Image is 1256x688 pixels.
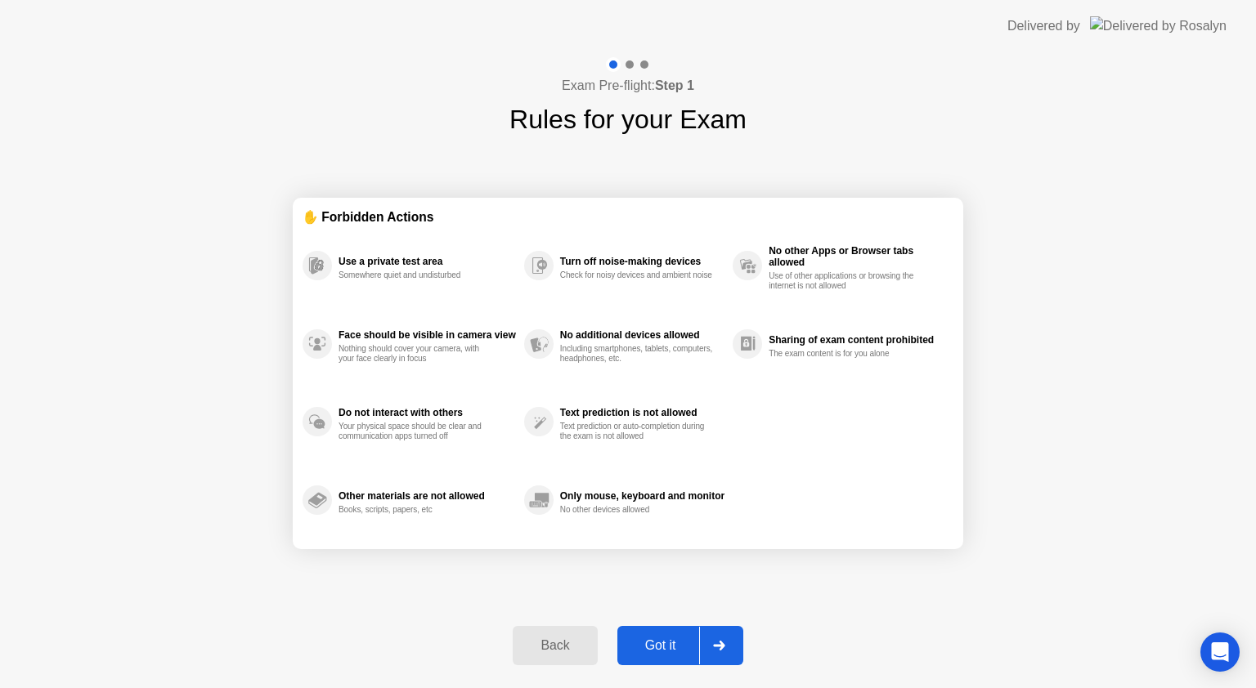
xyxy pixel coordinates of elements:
[339,344,493,364] div: Nothing should cover your camera, with your face clearly in focus
[339,407,516,418] div: Do not interact with others
[339,505,493,515] div: Books, scripts, papers, etc
[769,271,923,291] div: Use of other applications or browsing the internet is not allowed
[769,245,945,268] div: No other Apps or Browser tabs allowed
[560,256,724,267] div: Turn off noise-making devices
[769,334,945,346] div: Sharing of exam content prohibited
[339,422,493,441] div: Your physical space should be clear and communication apps turned off
[303,208,953,226] div: ✋ Forbidden Actions
[1200,632,1240,672] div: Open Intercom Messenger
[560,270,715,280] div: Check for noisy devices and ambient noise
[617,626,743,665] button: Got it
[518,638,592,653] div: Back
[339,490,516,502] div: Other materials are not allowed
[560,422,715,441] div: Text prediction or auto-completion during the exam is not allowed
[562,76,694,96] h4: Exam Pre-flight:
[560,344,715,364] div: Including smartphones, tablets, computers, headphones, etc.
[509,100,747,139] h1: Rules for your Exam
[622,638,699,653] div: Got it
[560,329,724,341] div: No additional devices allowed
[339,256,516,267] div: Use a private test area
[560,505,715,515] div: No other devices allowed
[339,329,516,341] div: Face should be visible in camera view
[339,270,493,280] div: Somewhere quiet and undisturbed
[1007,16,1080,36] div: Delivered by
[655,78,694,92] b: Step 1
[560,490,724,502] div: Only mouse, keyboard and monitor
[560,407,724,418] div: Text prediction is not allowed
[769,349,923,359] div: The exam content is for you alone
[1090,16,1227,35] img: Delivered by Rosalyn
[513,626,597,665] button: Back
